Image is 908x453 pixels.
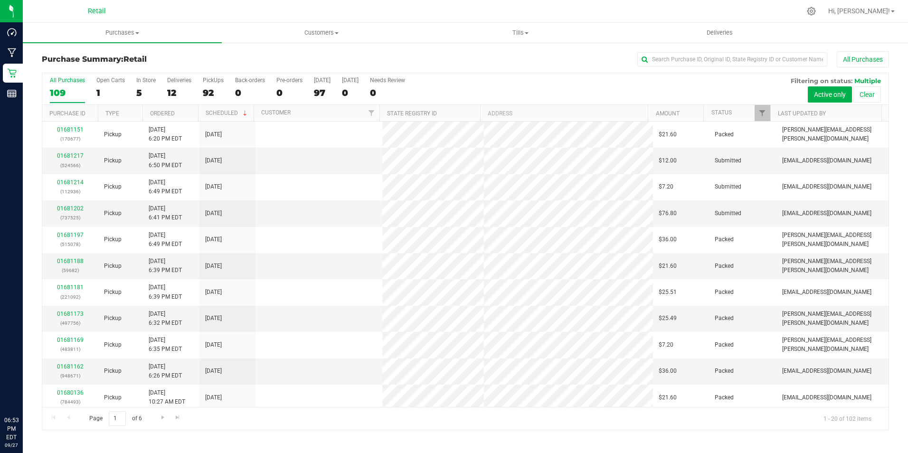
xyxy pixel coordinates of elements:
span: Tills [422,28,620,37]
p: 06:53 PM EDT [4,416,19,442]
div: 92 [203,87,224,98]
span: Pickup [104,130,122,139]
div: 0 [235,87,265,98]
span: [DATE] [205,235,222,244]
span: [DATE] 6:39 PM EDT [149,283,182,301]
div: Deliveries [167,77,191,84]
a: 01681214 [57,179,84,186]
a: 01680136 [57,389,84,396]
span: Pickup [104,314,122,323]
div: All Purchases [50,77,85,84]
a: 01681173 [57,311,84,317]
div: Needs Review [370,77,405,84]
div: 1 [96,87,125,98]
a: 01681162 [57,363,84,370]
input: 1 [109,411,126,426]
p: (497756) [48,319,93,328]
div: 5 [136,87,156,98]
button: Active only [808,86,852,103]
span: [EMAIL_ADDRESS][DOMAIN_NAME] [782,209,871,218]
span: $36.00 [659,367,677,376]
iframe: Resource center [9,377,38,406]
span: 1 - 20 of 102 items [816,411,879,425]
p: (784493) [48,397,93,406]
div: PickUps [203,77,224,84]
span: Pickup [104,156,122,165]
span: [DATE] 6:49 PM EDT [149,178,182,196]
span: $21.60 [659,130,677,139]
a: 01681202 [57,205,84,212]
span: $21.60 [659,393,677,402]
inline-svg: Retail [7,68,17,78]
span: Packed [715,367,734,376]
span: [DATE] [205,209,222,218]
a: Scheduled [206,110,249,116]
span: [DATE] 6:50 PM EDT [149,151,182,170]
a: Go to the last page [171,411,185,424]
div: 0 [276,87,303,98]
p: (112936) [48,187,93,196]
span: Pickup [104,340,122,349]
span: [EMAIL_ADDRESS][DOMAIN_NAME] [782,393,871,402]
span: [PERSON_NAME][EMAIL_ADDRESS][PERSON_NAME][DOMAIN_NAME] [782,310,883,328]
span: Pickup [104,182,122,191]
span: Pickup [104,235,122,244]
div: Pre-orders [276,77,303,84]
span: Retail [88,7,106,15]
span: [DATE] [205,314,222,323]
span: Packed [715,340,734,349]
a: Purchase ID [49,110,85,117]
span: $25.51 [659,288,677,297]
a: Amount [656,110,680,117]
span: $25.49 [659,314,677,323]
div: Open Carts [96,77,125,84]
span: Packed [715,393,734,402]
div: 12 [167,87,191,98]
a: 01681188 [57,258,84,264]
span: Pickup [104,209,122,218]
a: Customers [222,23,421,43]
a: Type [105,110,119,117]
span: Pickup [104,262,122,271]
span: Pickup [104,393,122,402]
span: [DATE] [205,367,222,376]
span: [DATE] 6:41 PM EDT [149,204,182,222]
div: Back-orders [235,77,265,84]
inline-svg: Dashboard [7,28,17,37]
a: Status [711,109,732,116]
a: Filter [364,105,379,121]
div: In Store [136,77,156,84]
span: $21.60 [659,262,677,271]
span: [DATE] [205,156,222,165]
span: [EMAIL_ADDRESS][DOMAIN_NAME] [782,182,871,191]
span: $12.00 [659,156,677,165]
div: Manage settings [805,7,817,16]
div: 0 [342,87,359,98]
a: Go to the next page [156,411,170,424]
span: Pickup [104,367,122,376]
span: Submitted [715,182,741,191]
a: 01681151 [57,126,84,133]
a: Tills [421,23,620,43]
button: All Purchases [837,51,889,67]
span: Purchases [23,28,222,37]
a: Filter [755,105,770,121]
p: (221092) [48,293,93,302]
span: $7.20 [659,340,673,349]
span: Multiple [854,77,881,85]
span: [EMAIL_ADDRESS][DOMAIN_NAME] [782,156,871,165]
div: 97 [314,87,331,98]
a: 01681169 [57,337,84,343]
span: [EMAIL_ADDRESS][DOMAIN_NAME] [782,367,871,376]
span: Packed [715,262,734,271]
span: [DATE] [205,262,222,271]
span: $76.80 [659,209,677,218]
h3: Purchase Summary: [42,55,324,64]
span: Retail [123,55,147,64]
p: (948671) [48,371,93,380]
th: Address [480,105,648,122]
span: Pickup [104,288,122,297]
span: Packed [715,314,734,323]
div: [DATE] [342,77,359,84]
span: Hi, [PERSON_NAME]! [828,7,890,15]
